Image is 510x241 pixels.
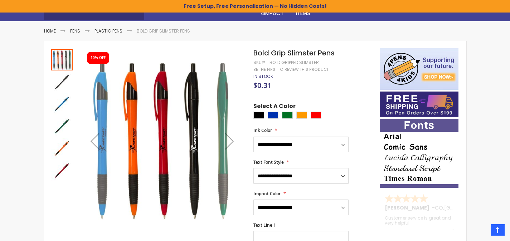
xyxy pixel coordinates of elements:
img: Bold Grip Slimster Pens [51,93,73,115]
img: Free shipping on orders over $199 [380,92,458,117]
div: Red [311,112,321,119]
div: Bold Grip Slimster Pens [51,159,73,181]
a: Plastic Pens [94,28,122,34]
div: Black [253,112,264,119]
div: Bold Gripped Slimster [269,60,319,65]
span: Bold Grip Slimster Pens [253,48,335,58]
div: Availability [253,74,273,79]
img: Bold Grip Slimster Pens [51,138,73,159]
span: Select A Color [253,102,296,112]
a: Pens [70,28,80,34]
img: font-personalization-examples [380,119,458,188]
span: $0.31 [253,80,271,90]
strong: SKU [253,59,267,65]
div: 10% OFF [91,55,106,60]
img: 4pens 4 kids [380,48,458,90]
img: Bold Grip Slimster Pens [51,115,73,137]
div: Previous [81,48,109,234]
span: Text Line 1 [253,222,276,228]
span: Text Font Style [253,159,284,165]
img: Bold Grip Slimster Pens [51,71,73,93]
div: Next [215,48,244,234]
li: Bold Grip Slimster Pens [137,28,190,34]
span: In stock [253,73,273,79]
div: Green [282,112,293,119]
a: Home [44,28,56,34]
img: Bold Grip Slimster Promotional Pens [80,59,244,222]
img: Bold Grip Slimster Pens [51,160,73,181]
span: Imprint Color [253,191,281,197]
div: Bold Grip Slimster Pens [51,115,73,137]
div: Bold Grip Slimster Promotional Pens [51,48,73,70]
div: Orange [296,112,307,119]
div: Blue [268,112,278,119]
div: Bold Grip Slimster Pens [51,137,73,159]
span: Ink Color [253,127,272,133]
a: Be the first to review this product [253,67,329,72]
